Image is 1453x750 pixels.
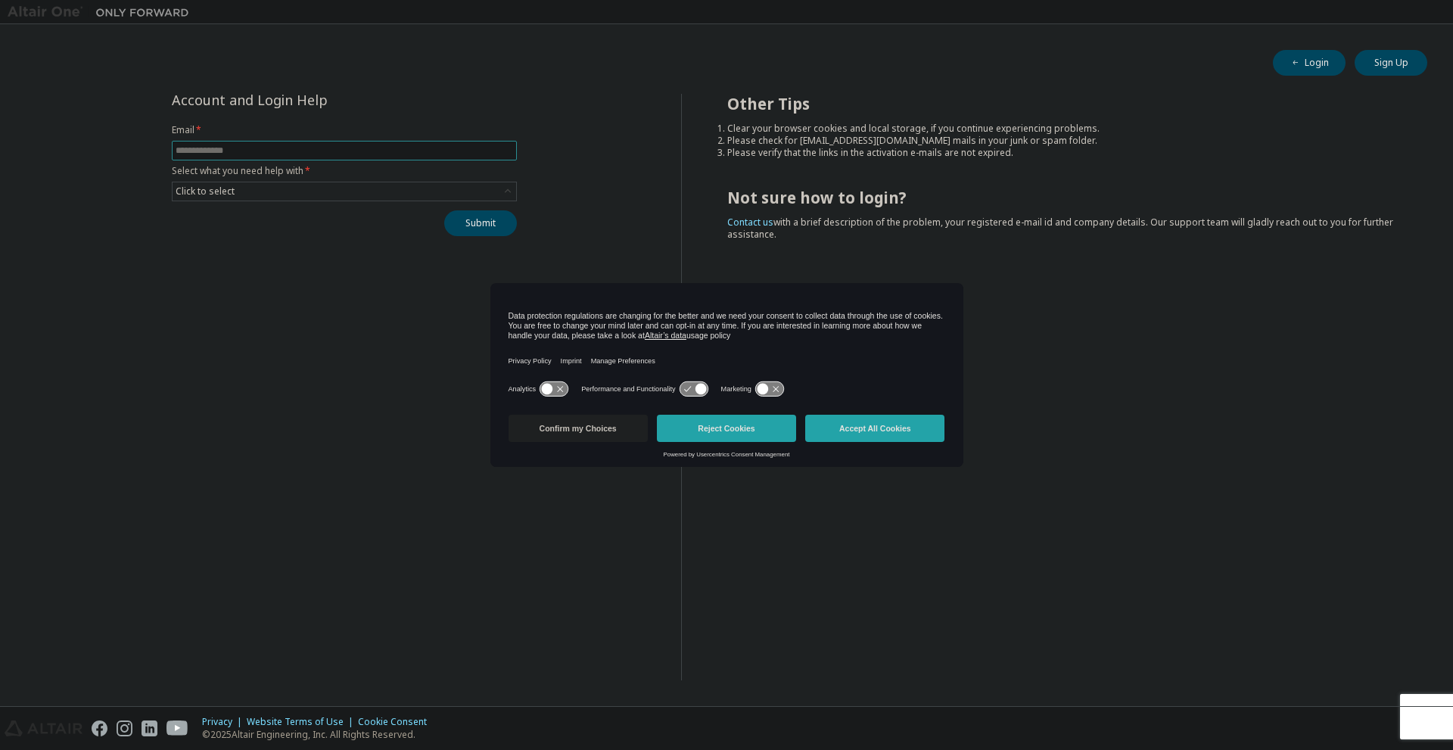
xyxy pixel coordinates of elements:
[727,188,1401,207] h2: Not sure how to login?
[202,728,436,741] p: © 2025 Altair Engineering, Inc. All Rights Reserved.
[727,94,1401,114] h2: Other Tips
[172,94,448,106] div: Account and Login Help
[727,216,773,229] a: Contact us
[1273,50,1346,76] button: Login
[166,720,188,736] img: youtube.svg
[444,210,517,236] button: Submit
[727,147,1401,159] li: Please verify that the links in the activation e-mails are not expired.
[1355,50,1427,76] button: Sign Up
[172,165,517,177] label: Select what you need help with
[247,716,358,728] div: Website Terms of Use
[8,5,197,20] img: Altair One
[727,135,1401,147] li: Please check for [EMAIL_ADDRESS][DOMAIN_NAME] mails in your junk or spam folder.
[727,216,1393,241] span: with a brief description of the problem, your registered e-mail id and company details. Our suppo...
[727,123,1401,135] li: Clear your browser cookies and local storage, if you continue experiencing problems.
[358,716,436,728] div: Cookie Consent
[142,720,157,736] img: linkedin.svg
[173,182,516,201] div: Click to select
[176,185,235,198] div: Click to select
[117,720,132,736] img: instagram.svg
[92,720,107,736] img: facebook.svg
[202,716,247,728] div: Privacy
[172,124,517,136] label: Email
[5,720,82,736] img: altair_logo.svg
